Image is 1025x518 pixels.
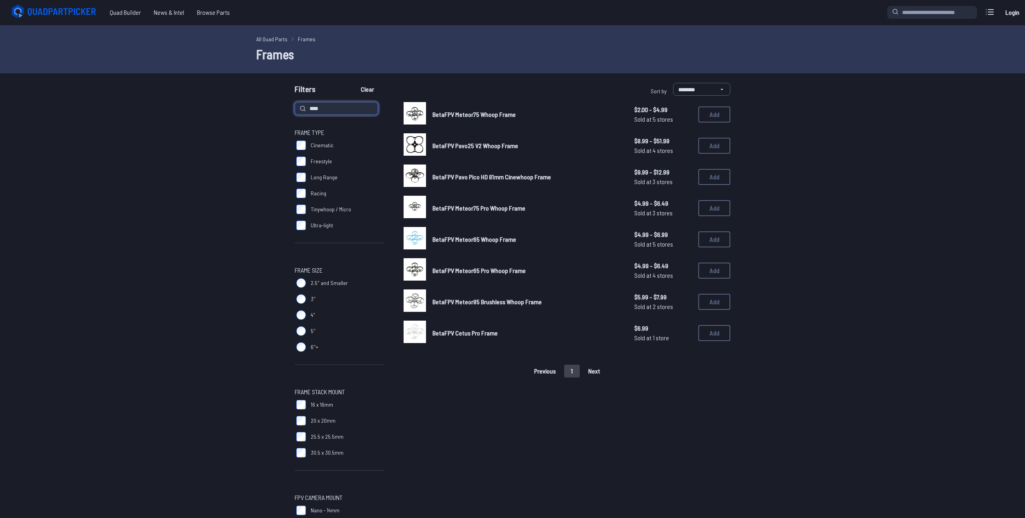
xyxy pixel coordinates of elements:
input: Nano - 14mm [296,506,306,515]
a: BetaFPV Meteor75 Pro Whoop Frame [432,203,621,213]
span: BetaFPV Meteor65 Whoop Frame [432,235,516,243]
span: $4.99 - $6.99 [634,230,692,239]
button: 1 [564,365,580,377]
button: Add [698,231,730,247]
a: BetaFPV Meteor85 Brushless Whoop Frame [432,297,621,307]
a: Browse Parts [191,4,236,20]
span: $4.99 - $6.49 [634,199,692,208]
input: Ultra-light [296,221,306,230]
img: image [404,289,426,312]
button: Add [698,263,730,279]
img: image [404,227,426,249]
span: Sold at 4 stores [634,271,692,280]
a: image [404,102,426,127]
a: Frames [298,35,316,43]
input: Cinematic [296,141,306,150]
span: 20 x 20mm [311,417,336,425]
span: BetaFPV Meteor75 Pro Whoop Frame [432,204,525,212]
span: FPV Camera Mount [295,493,342,502]
a: Quad Builder [103,4,147,20]
img: image [404,196,426,218]
span: Frame Stack Mount [295,387,345,397]
span: 30.5 x 30.5mm [311,449,344,457]
span: Sold at 3 stores [634,177,692,187]
span: Long Range [311,173,338,181]
input: 4" [296,310,306,320]
a: BetaFPV Meteor65 Whoop Frame [432,235,621,244]
button: Clear [354,83,381,96]
span: Racing [311,189,326,197]
a: Login [1003,4,1022,20]
span: Tinywhoop / Micro [311,205,351,213]
span: Nano - 14mm [311,506,340,514]
span: BetaFPV Pavo25 V2 Whoop Frame [432,142,518,149]
span: BetaFPV Meteor85 Brushless Whoop Frame [432,298,542,305]
span: Sold at 2 stores [634,302,692,311]
a: All Quad Parts [256,35,287,43]
span: Freestyle [311,157,332,165]
a: image [404,165,426,189]
span: 5" [311,327,316,335]
span: Frame Size [295,265,323,275]
button: Add [698,325,730,341]
span: 3" [311,295,316,303]
a: BetaFPV Pavo Pico HD 81mm Cinewhoop Frame [432,172,621,182]
input: 6"+ [296,342,306,352]
input: 3" [296,294,306,304]
span: Sold at 3 stores [634,208,692,218]
input: 20 x 20mm [296,416,306,426]
span: Frame Type [295,128,324,137]
span: $6.99 [634,323,692,333]
span: 16 x 16mm [311,401,333,409]
img: image [404,165,426,187]
button: Add [698,138,730,154]
span: BetaFPV Meteor75 Whoop Frame [432,110,516,118]
span: Sold at 4 stores [634,146,692,155]
a: News & Intel [147,4,191,20]
span: 6"+ [311,343,318,351]
button: Add [698,294,730,310]
span: BetaFPV Cetus Pro Frame [432,329,498,337]
select: Sort by [673,83,730,96]
span: Ultra-light [311,221,333,229]
a: image [404,227,426,252]
span: 25.5 x 25.5mm [311,433,344,441]
span: BetaFPV Meteor65 Pro Whoop Frame [432,267,526,274]
span: Sold at 1 store [634,333,692,343]
button: Add [698,169,730,185]
button: Add [698,200,730,216]
span: Sold at 5 stores [634,239,692,249]
span: $5.99 - $7.99 [634,292,692,302]
img: image [404,258,426,281]
span: $4.99 - $6.49 [634,261,692,271]
span: $9.99 - $12.99 [634,167,692,177]
a: image [404,258,426,283]
input: 25.5 x 25.5mm [296,432,306,442]
input: Racing [296,189,306,198]
button: Add [698,106,730,122]
span: Sort by [651,88,667,94]
input: 16 x 16mm [296,400,306,410]
a: image [404,289,426,314]
a: image [404,196,426,221]
input: Long Range [296,173,306,182]
a: BetaFPV Meteor65 Pro Whoop Frame [432,266,621,275]
img: image [404,321,426,343]
a: BetaFPV Meteor75 Whoop Frame [432,110,621,119]
a: image [404,321,426,345]
a: BetaFPV Pavo25 V2 Whoop Frame [432,141,621,151]
span: Sold at 5 stores [634,114,692,124]
span: 4" [311,311,315,319]
span: 2.5" and Smaller [311,279,348,287]
input: Freestyle [296,157,306,166]
h1: Frames [256,44,769,64]
input: 2.5" and Smaller [296,278,306,288]
span: $8.99 - $51.99 [634,136,692,146]
a: image [404,133,426,158]
input: 30.5 x 30.5mm [296,448,306,458]
span: BetaFPV Pavo Pico HD 81mm Cinewhoop Frame [432,173,551,181]
input: Tinywhoop / Micro [296,205,306,214]
img: image [404,133,426,156]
